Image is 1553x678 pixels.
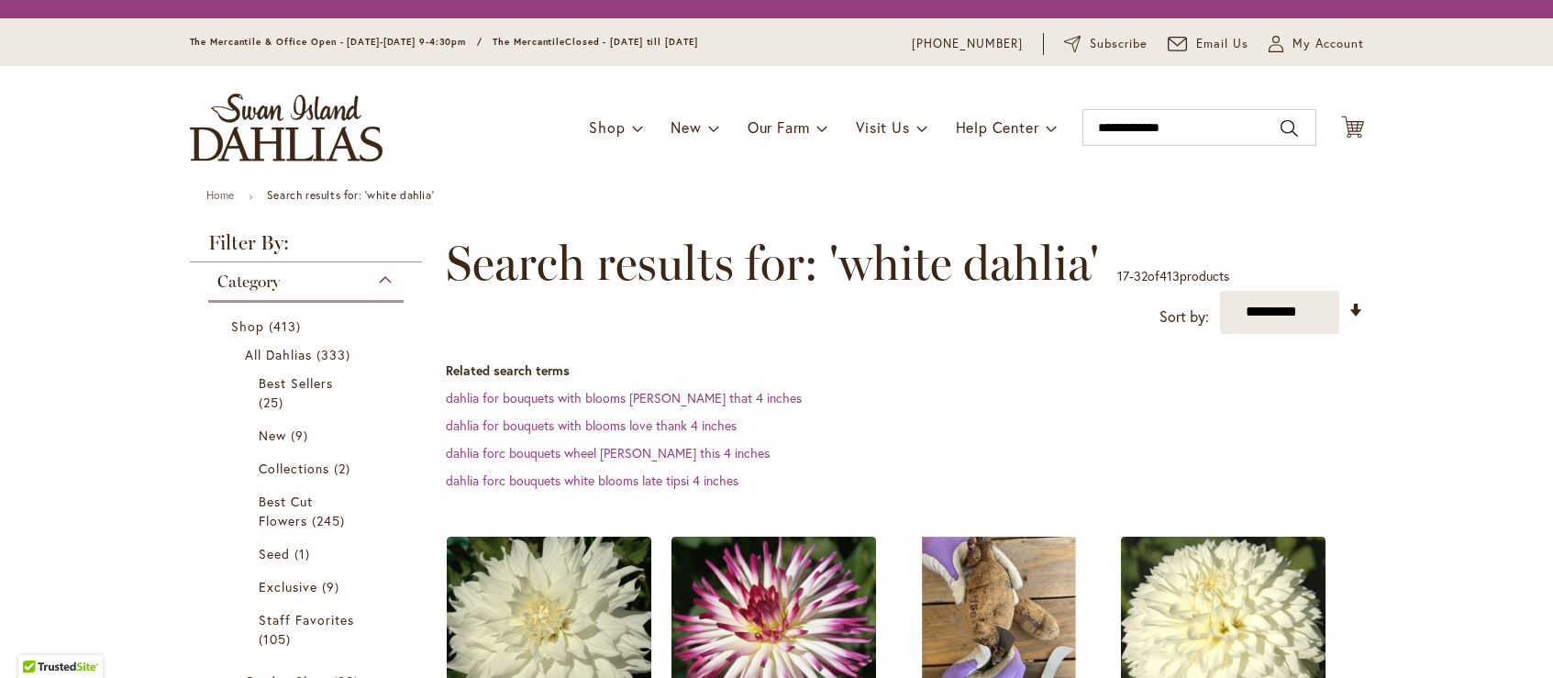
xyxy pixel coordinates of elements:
[259,611,355,628] span: Staff Favorites
[316,345,355,364] span: 333
[856,117,909,137] span: Visit Us
[259,460,330,477] span: Collections
[259,493,313,529] span: Best Cut Flowers
[259,459,359,478] a: Collections
[956,117,1039,137] span: Help Center
[446,236,1099,291] span: Search results for: 'white dahlia'
[446,417,737,434] a: dahlia for bouquets with blooms love thank 4 inches
[1269,35,1364,53] button: My Account
[446,361,1364,380] dt: Related search terms
[1117,267,1129,284] span: 17
[259,373,359,412] a: Best Sellers
[1117,261,1229,291] p: - of products
[312,511,349,530] span: 245
[259,374,334,392] span: Best Sellers
[231,317,386,336] a: Shop
[259,427,286,444] span: New
[206,188,235,202] a: Home
[334,459,355,478] span: 2
[1292,35,1364,53] span: My Account
[245,345,372,364] a: All Dahlias
[259,578,317,595] span: Exclusive
[267,188,434,202] strong: Search results for: 'white dahlia'
[291,426,313,445] span: 9
[1159,300,1209,334] label: Sort by:
[446,472,738,489] a: dahlia forc bouquets white blooms late tipsi 4 inches
[671,117,701,137] span: New
[259,393,288,412] span: 25
[589,117,625,137] span: Shop
[446,389,802,406] a: dahlia for bouquets with blooms [PERSON_NAME] that 4 inches
[912,35,1023,53] a: [PHONE_NUMBER]
[217,272,280,292] span: Category
[259,492,359,530] a: Best Cut Flowers
[190,94,383,161] a: store logo
[259,545,290,562] span: Seed
[1134,267,1148,284] span: 32
[446,444,770,461] a: dahlia forc bouquets wheel [PERSON_NAME] this 4 inches
[259,610,359,649] a: Staff Favorites
[322,577,344,596] span: 9
[245,346,313,363] span: All Dahlias
[259,629,295,649] span: 105
[1168,35,1248,53] a: Email Us
[1159,267,1180,284] span: 413
[190,233,423,262] strong: Filter By:
[1196,35,1248,53] span: Email Us
[269,317,305,336] span: 413
[231,317,264,335] span: Shop
[748,117,810,137] span: Our Farm
[294,544,315,563] span: 1
[1064,35,1148,53] a: Subscribe
[259,544,359,563] a: Seed
[259,577,359,596] a: Exclusive
[1090,35,1148,53] span: Subscribe
[259,426,359,445] a: New
[190,36,566,48] span: The Mercantile & Office Open - [DATE]-[DATE] 9-4:30pm / The Mercantile
[565,36,697,48] span: Closed - [DATE] till [DATE]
